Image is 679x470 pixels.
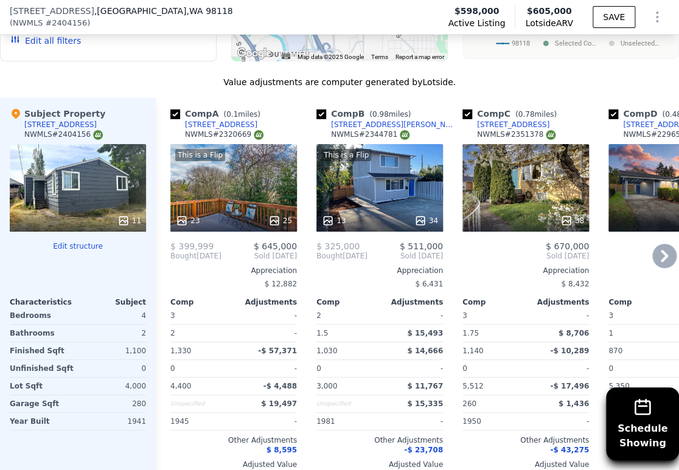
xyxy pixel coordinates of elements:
[372,110,389,119] span: 0.98
[462,311,467,320] span: 3
[236,413,297,430] div: -
[546,130,555,140] img: NWMLS Logo
[555,40,596,47] text: Selected Co…
[170,241,214,251] span: $ 399,999
[234,297,297,307] div: Adjustments
[265,280,297,288] span: $ 12,882
[331,120,458,130] div: [STREET_ADDRESS][PERSON_NAME]
[80,342,146,359] div: 1,100
[367,251,443,261] span: Sold [DATE]
[550,446,589,454] span: -$ 43,275
[382,360,443,377] div: -
[316,120,458,130] a: [STREET_ADDRESS][PERSON_NAME]
[117,215,141,227] div: 11
[226,110,238,119] span: 0.1
[380,297,443,307] div: Adjustments
[415,280,443,288] span: $ 6,431
[10,17,90,29] div: ( )
[170,325,231,342] div: 2
[528,360,589,377] div: -
[316,395,377,412] div: Unspecified
[254,130,263,140] img: NWMLS Logo
[170,266,297,275] div: Appreciation
[258,347,297,355] span: -$ 57,371
[10,378,75,395] div: Lot Sqft
[10,297,78,307] div: Characteristics
[407,347,443,355] span: $ 14,666
[316,382,337,390] span: 3,000
[80,413,146,430] div: 1941
[462,120,549,130] a: [STREET_ADDRESS]
[316,460,443,469] div: Adjusted Value
[13,17,43,29] span: NWMLS
[218,110,265,119] span: ( miles)
[185,120,257,130] div: [STREET_ADDRESS]
[94,5,233,17] span: , [GEOGRAPHIC_DATA]
[170,395,231,412] div: Unspecified
[560,215,584,227] div: 38
[477,120,549,130] div: [STREET_ADDRESS]
[462,108,562,120] div: Comp C
[170,251,221,261] div: [DATE]
[298,54,364,60] span: Map data ©2025 Google
[268,215,292,227] div: 25
[462,297,526,307] div: Comp
[526,297,589,307] div: Adjustments
[527,6,572,16] span: $605,000
[462,460,589,469] div: Adjusted Value
[371,54,388,60] a: Terms (opens in new tab)
[316,325,377,342] div: 1.5
[528,307,589,324] div: -
[93,130,103,140] img: NWMLS Logo
[448,17,505,29] span: Active Listing
[621,40,659,47] text: Unselected…
[559,399,589,408] span: $ 1,436
[170,382,191,390] span: 4,400
[80,395,146,412] div: 280
[234,46,274,61] img: Google
[261,399,297,408] span: $ 19,497
[518,110,534,119] span: 0.78
[462,266,589,275] div: Appreciation
[236,325,297,342] div: -
[462,364,467,373] span: 0
[462,399,476,408] span: 260
[170,435,297,445] div: Other Adjustments
[407,382,443,390] span: $ 11,767
[550,347,589,355] span: -$ 10,289
[454,5,500,17] span: $598,000
[316,266,443,275] div: Appreciation
[10,241,146,251] button: Edit structure
[321,149,371,161] div: This is a Flip
[462,382,483,390] span: 5,512
[24,130,103,140] div: NWMLS # 2404156
[254,241,297,251] span: $ 645,000
[477,130,555,140] div: NWMLS # 2351378
[170,108,265,120] div: Comp A
[80,360,146,377] div: 0
[382,307,443,324] div: -
[170,413,231,430] div: 1945
[236,307,297,324] div: -
[316,311,321,320] span: 2
[608,382,629,390] span: 5,350
[10,395,75,412] div: Garage Sqft
[10,5,94,17] span: [STREET_ADDRESS]
[10,360,75,377] div: Unfinished Sqft
[593,6,635,28] button: SAVE
[186,6,232,16] span: , WA 98118
[263,382,297,390] span: -$ 4,488
[462,435,589,445] div: Other Adjustments
[45,17,87,29] span: # 2404156
[221,251,297,261] span: Sold [DATE]
[266,446,297,454] span: $ 8,595
[462,413,523,430] div: 1950
[414,215,438,227] div: 34
[170,311,175,320] span: 3
[395,54,444,60] a: Report a map error
[10,413,75,430] div: Year Built
[176,215,200,227] div: 23
[525,17,573,29] span: Lotside ARV
[316,297,380,307] div: Comp
[645,5,669,29] button: Show Options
